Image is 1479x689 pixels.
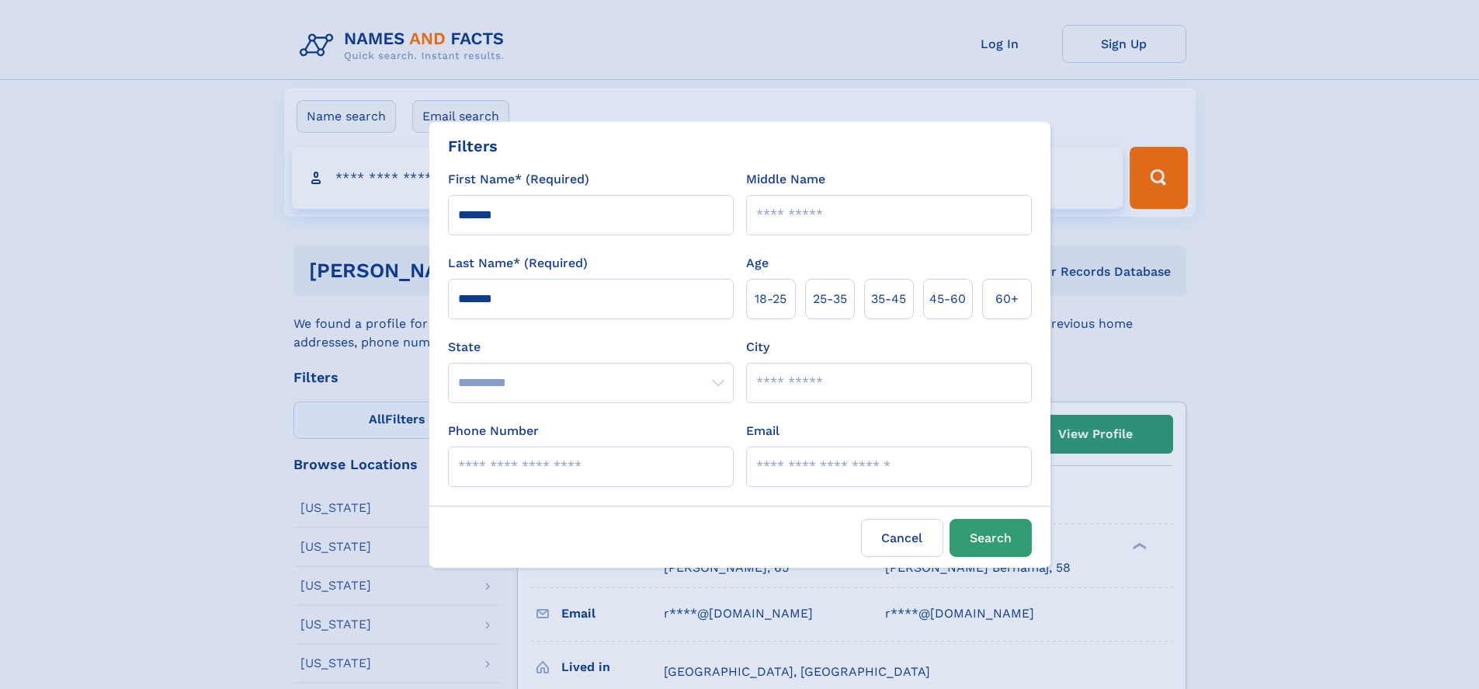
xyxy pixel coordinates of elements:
[995,290,1019,308] span: 60+
[861,519,943,557] label: Cancel
[448,254,588,273] label: Last Name* (Required)
[871,290,906,308] span: 35‑45
[755,290,786,308] span: 18‑25
[929,290,966,308] span: 45‑60
[746,254,769,273] label: Age
[448,422,539,440] label: Phone Number
[448,338,734,357] label: State
[746,170,825,189] label: Middle Name
[746,338,769,357] label: City
[950,519,1032,557] button: Search
[746,422,779,440] label: Email
[448,134,498,158] div: Filters
[813,290,847,308] span: 25‑35
[448,170,589,189] label: First Name* (Required)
